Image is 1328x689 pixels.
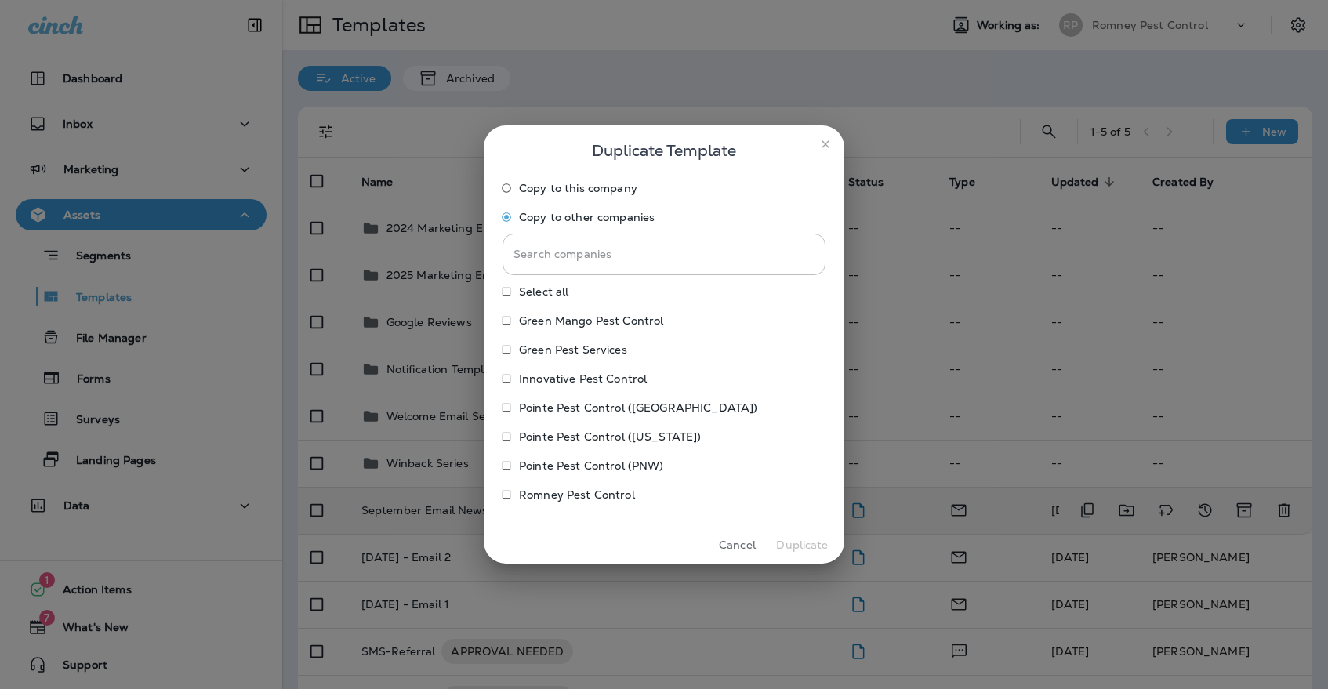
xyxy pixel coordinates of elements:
span: Duplicate Template [592,138,736,163]
p: Pointe Pest Control (PNW) [519,459,664,472]
p: Green Pest Services [519,343,627,356]
p: Pointe Pest Control ([GEOGRAPHIC_DATA]) [519,401,757,414]
p: Pointe Pest Control ([US_STATE]) [519,430,701,443]
span: Select all [519,285,568,298]
p: Romney Pest Control [519,488,635,501]
button: Cancel [708,533,767,557]
button: close [813,132,838,157]
p: Innovative Pest Control [519,372,647,385]
span: Copy to this company [519,182,637,194]
p: Green Mango Pest Control [519,314,663,327]
span: Copy to other companies [519,211,655,223]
